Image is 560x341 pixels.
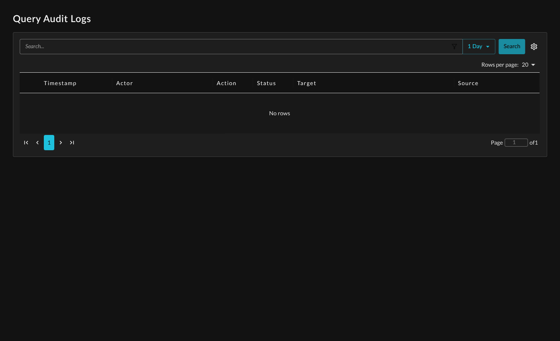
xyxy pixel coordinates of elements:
[529,139,538,147] p: of 1
[481,61,519,69] p: Rows per page:
[522,61,528,69] p: 20
[217,80,236,86] div: Action
[47,139,51,147] p: 1
[44,135,54,150] button: 1
[44,80,77,86] div: Timestamp
[491,139,503,147] p: Page
[33,138,42,147] span: Previous page
[56,138,66,147] span: Next page
[21,138,31,147] span: First page
[297,80,316,86] div: Target
[20,93,539,133] div: No rows
[498,39,525,54] button: Search
[458,80,479,86] div: Source
[13,13,547,26] h1: Query Audit Logs
[67,138,77,147] span: Last page
[257,80,276,86] div: Status
[116,80,133,86] div: Actor
[462,39,495,54] button: 1 day
[22,43,449,51] input: Search...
